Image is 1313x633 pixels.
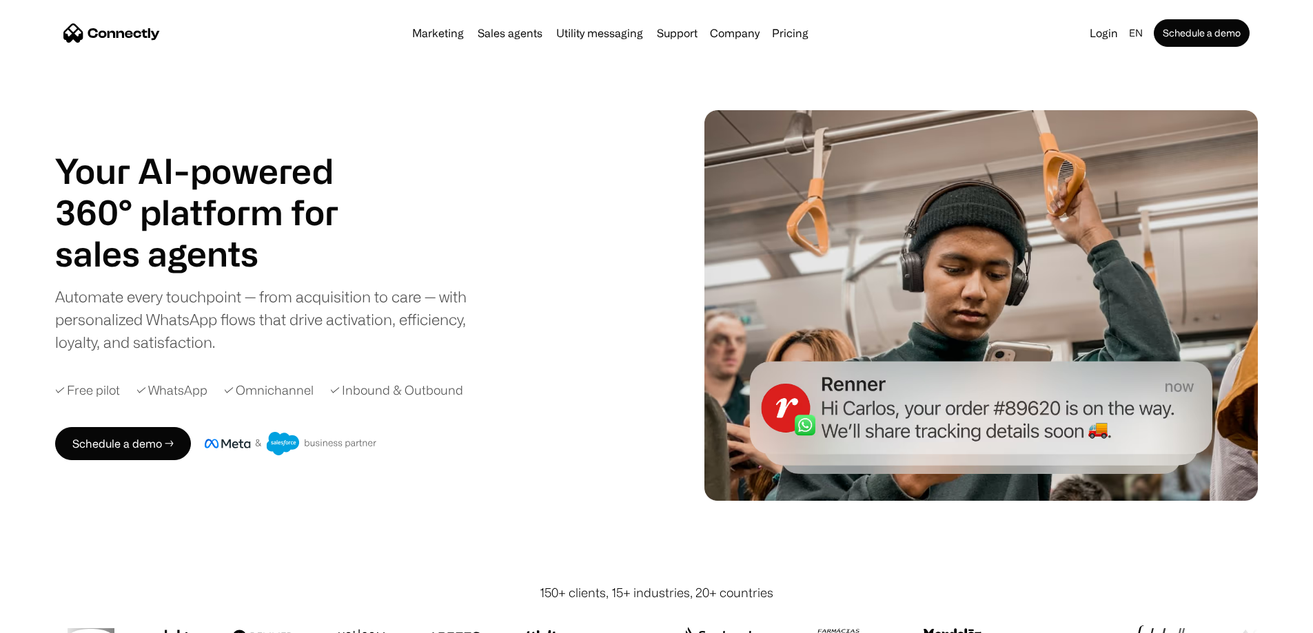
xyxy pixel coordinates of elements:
[1129,23,1143,43] div: en
[55,233,372,274] div: carousel
[1084,23,1123,43] a: Login
[710,23,760,43] div: Company
[766,28,814,39] a: Pricing
[224,381,314,399] div: ✓ Omnichannel
[205,432,377,455] img: Meta and Salesforce business partner badge.
[407,28,469,39] a: Marketing
[28,609,83,628] ul: Language list
[551,28,649,39] a: Utility messaging
[55,427,191,460] a: Schedule a demo →
[14,608,83,628] aside: Language selected: English
[55,233,372,274] div: 1 of 4
[55,150,372,233] h1: Your AI-powered 360° platform for
[1154,19,1250,47] a: Schedule a demo
[472,28,548,39] a: Sales agents
[63,23,160,43] a: home
[55,285,489,353] div: Automate every touchpoint — from acquisition to care — with personalized WhatsApp flows that driv...
[706,23,764,43] div: Company
[55,381,120,399] div: ✓ Free pilot
[136,381,207,399] div: ✓ WhatsApp
[55,233,372,274] h1: sales agents
[540,583,773,602] div: 150+ clients, 15+ industries, 20+ countries
[1123,23,1151,43] div: en
[651,28,703,39] a: Support
[330,381,463,399] div: ✓ Inbound & Outbound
